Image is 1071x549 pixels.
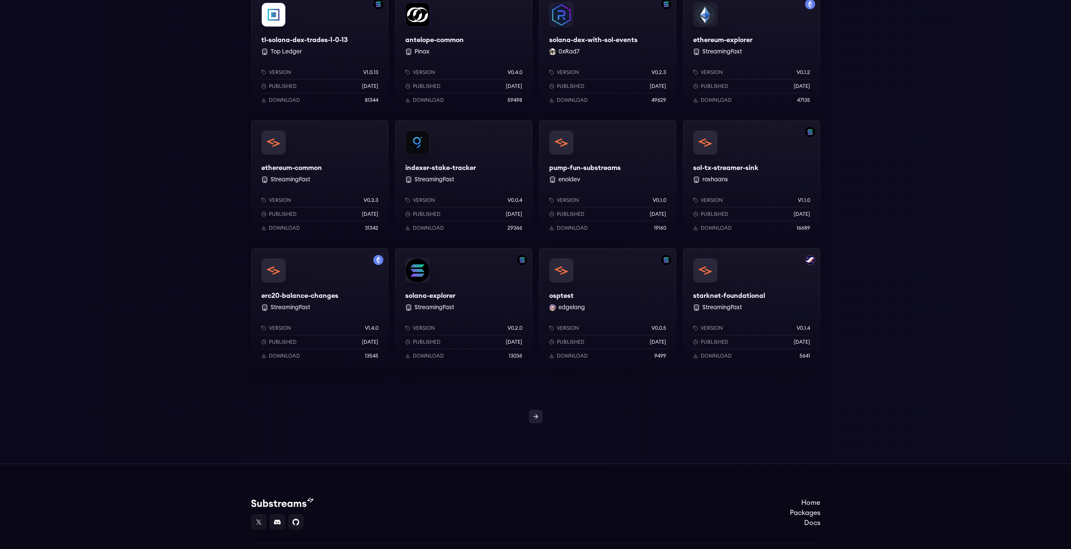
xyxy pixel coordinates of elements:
[413,225,444,231] p: Download
[395,248,532,369] a: Filter by solana networksolana-explorersolana-explorer StreamingFastVersionv0.2.0Published[DATE]D...
[798,197,810,204] p: v1.1.0
[413,83,441,90] p: Published
[508,97,522,103] p: 59498
[794,83,810,90] p: [DATE]
[269,353,300,359] p: Download
[508,325,522,332] p: v0.2.0
[701,97,732,103] p: Download
[557,83,585,90] p: Published
[269,197,291,204] p: Version
[362,211,378,217] p: [DATE]
[362,339,378,345] p: [DATE]
[269,325,291,332] p: Version
[271,175,310,184] button: StreamingFast
[683,248,820,369] a: Filter by starknet networkstarknet-foundationalstarknet-foundational StreamingFastVersionv0.1.4Pu...
[702,303,742,312] button: StreamingFast
[539,120,676,241] a: pump-fun-substreamspump-fun-substreams enoldevVersionv0.1.0Published[DATE]Download19160
[651,69,666,76] p: v0.2.3
[797,225,810,231] p: 16689
[269,211,297,217] p: Published
[365,97,378,103] p: 81344
[365,225,378,231] p: 31342
[415,48,429,56] button: Pinax
[805,255,815,265] img: Filter by starknet network
[558,303,585,312] button: edgelang
[557,325,579,332] p: Version
[415,175,454,184] button: StreamingFast
[506,339,522,345] p: [DATE]
[413,353,444,359] p: Download
[373,255,383,265] img: Filter by mainnet network
[654,353,666,359] p: 9499
[506,211,522,217] p: [DATE]
[251,248,388,369] a: Filter by mainnet networkerc20-balance-changeserc20-balance-changes StreamingFastVersionv1.4.0Pub...
[701,211,728,217] p: Published
[702,175,728,184] button: roshaans
[557,97,588,103] p: Download
[701,197,723,204] p: Version
[395,120,532,241] a: indexer-stake-trackerindexer-stake-tracker StreamingFastVersionv0.0.4Published[DATE]Download29366
[650,83,666,90] p: [DATE]
[701,339,728,345] p: Published
[508,225,522,231] p: 29366
[413,339,441,345] p: Published
[701,83,728,90] p: Published
[701,225,732,231] p: Download
[413,211,441,217] p: Published
[557,353,588,359] p: Download
[661,255,671,265] img: Filter by solana network
[506,83,522,90] p: [DATE]
[508,197,522,204] p: v0.0.4
[790,508,820,518] a: Packages
[557,69,579,76] p: Version
[790,498,820,508] a: Home
[539,248,676,369] a: Filter by solana networkosptestosptestedgelang edgelangVersionv0.0.5Published[DATE]Download9499
[517,255,527,265] img: Filter by solana network
[557,197,579,204] p: Version
[794,339,810,345] p: [DATE]
[251,120,388,241] a: ethereum-commonethereum-common StreamingFastVersionv0.3.3Published[DATE]Download31342
[702,48,742,56] button: StreamingFast
[797,69,810,76] p: v0.1.2
[701,353,732,359] p: Download
[362,83,378,90] p: [DATE]
[557,339,585,345] p: Published
[363,69,378,76] p: v1.0.13
[364,197,378,204] p: v0.3.3
[269,69,291,76] p: Version
[271,48,302,56] button: Top Ledger
[651,325,666,332] p: v0.0.5
[701,69,723,76] p: Version
[790,518,820,528] a: Docs
[269,339,297,345] p: Published
[251,498,314,508] img: Substream's logo
[653,197,666,204] p: v0.1.0
[701,325,723,332] p: Version
[683,120,820,241] a: Filter by solana networksol-tx-streamer-sinksol-tx-streamer-sink roshaansVersionv1.1.0Published[D...
[508,69,522,76] p: v0.4.0
[365,325,378,332] p: v1.4.0
[557,211,585,217] p: Published
[800,353,810,359] p: 5641
[413,197,435,204] p: Version
[654,225,666,231] p: 19160
[413,69,435,76] p: Version
[365,353,378,359] p: 13545
[805,127,815,137] img: Filter by solana network
[271,303,310,312] button: StreamingFast
[558,175,580,184] button: enoldev
[794,211,810,217] p: [DATE]
[269,97,300,103] p: Download
[797,325,810,332] p: v0.1.4
[650,339,666,345] p: [DATE]
[269,225,300,231] p: Download
[558,48,579,56] button: 0xRad7
[415,303,454,312] button: StreamingFast
[651,97,666,103] p: 49629
[797,97,810,103] p: 47135
[557,225,588,231] p: Download
[413,325,435,332] p: Version
[650,211,666,217] p: [DATE]
[509,353,522,359] p: 13036
[269,83,297,90] p: Published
